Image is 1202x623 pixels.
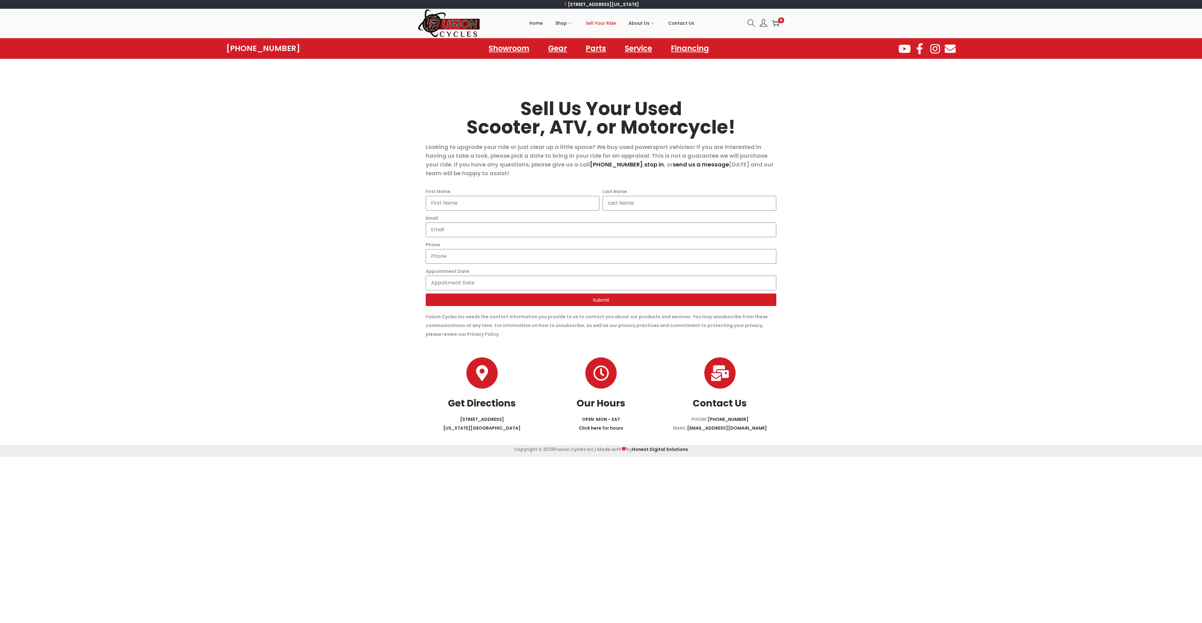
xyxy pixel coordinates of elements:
[448,396,516,410] a: Get Directions
[426,222,776,237] input: Email
[529,15,543,31] span: Home
[586,9,616,37] a: Sell Your Ride
[426,196,599,211] input: First Name
[482,41,536,56] a: Showroom
[772,19,779,27] a: 0
[563,1,639,8] a: [STREET_ADDRESS][US_STATE]
[622,447,626,451] img: ❤
[542,41,573,56] a: Gear
[579,41,612,56] a: Parts
[603,196,776,211] input: Last Name
[577,396,625,410] a: Our Hours
[426,312,776,339] p: Fusion Cycles Inc needs the contact information you provide to us to contact you about our produc...
[590,161,643,168] a: [PHONE_NUMBER]
[555,446,595,452] span: Fusion Cycles Inc.
[426,214,438,222] label: Email
[586,15,616,31] span: Sell Your Ride
[629,15,650,31] span: About Us
[426,249,776,264] input: Only numbers and phone characters (#, -, *, etc) are accepted.
[579,416,623,431] a: OPEN: MON - SATClick here for hours
[644,161,664,168] a: stop in
[426,294,776,306] button: Submit
[426,143,776,178] p: Looking to upgrade your ride or just clear up a little space? We buy used powersport vehicles! If...
[426,276,776,290] input: Appoitment Date
[708,416,748,422] a: [PHONE_NUMBER]
[603,187,627,196] label: Last Name
[555,15,567,31] span: Shop
[426,187,450,196] label: First Name
[665,41,715,56] a: Financing
[632,446,688,452] a: Honest Digital Solutions
[660,415,779,432] p: PHONE: EMAIL:
[619,41,658,56] a: Service
[480,9,743,37] nav: Primary navigation
[668,15,694,31] span: Contact Us
[687,425,767,431] a: [EMAIL_ADDRESS][DOMAIN_NAME]
[563,2,568,6] img: 📍
[426,240,440,249] label: Phone
[466,357,498,389] a: Get Directions
[226,44,300,53] a: [PHONE_NUMBER]
[443,416,521,431] a: [STREET_ADDRESS][US_STATE][GEOGRAPHIC_DATA]
[585,357,617,389] a: Our Hours
[693,396,747,410] a: Contact Us
[555,9,573,37] a: Shop
[593,298,609,302] span: Submit
[629,9,656,37] a: About Us
[418,9,480,38] img: Woostify retina logo
[529,9,543,37] a: Home
[704,357,736,389] a: Contact Us
[668,9,694,37] a: Contact Us
[673,161,729,168] a: send us a message
[482,41,715,56] nav: Menu
[426,100,776,136] h2: Sell Us Your Used Scooter, ATV, or Motorcycle!
[426,267,469,276] label: Appointment Date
